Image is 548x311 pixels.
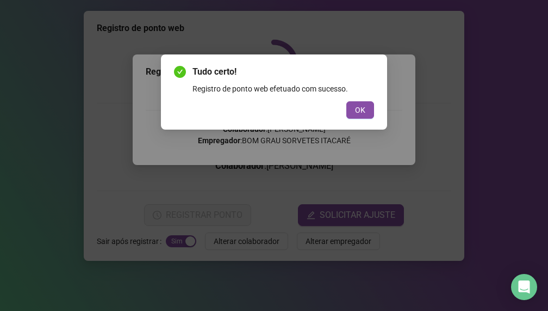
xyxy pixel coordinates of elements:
[355,104,365,116] span: OK
[511,274,537,300] div: Open Intercom Messenger
[192,65,374,78] span: Tudo certo!
[174,66,186,78] span: check-circle
[192,83,374,95] div: Registro de ponto web efetuado com sucesso.
[346,101,374,119] button: OK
